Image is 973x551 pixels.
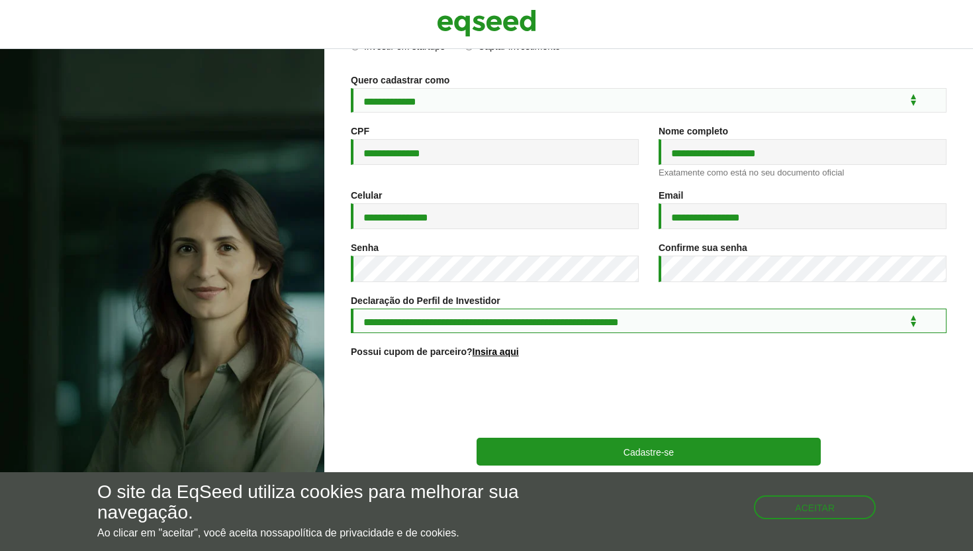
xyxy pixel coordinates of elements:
label: Celular [351,191,382,200]
button: Aceitar [754,495,876,519]
div: Exatamente como está no seu documento oficial [659,168,947,177]
label: Quero cadastrar como [351,75,449,85]
a: Insira aqui [473,347,519,356]
p: Ao clicar em "aceitar", você aceita nossa . [97,526,565,539]
button: Cadastre-se [477,438,821,466]
label: CPF [351,126,369,136]
a: política de privacidade e de cookies [289,528,457,538]
h5: O site da EqSeed utiliza cookies para melhorar sua navegação. [97,482,565,523]
label: Confirme sua senha [659,243,747,252]
label: Declaração do Perfil de Investidor [351,296,500,305]
label: Nome completo [659,126,728,136]
label: Possui cupom de parceiro? [351,347,519,356]
img: EqSeed Logo [437,7,536,40]
label: Senha [351,243,379,252]
label: Email [659,191,683,200]
iframe: reCAPTCHA [548,373,749,425]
